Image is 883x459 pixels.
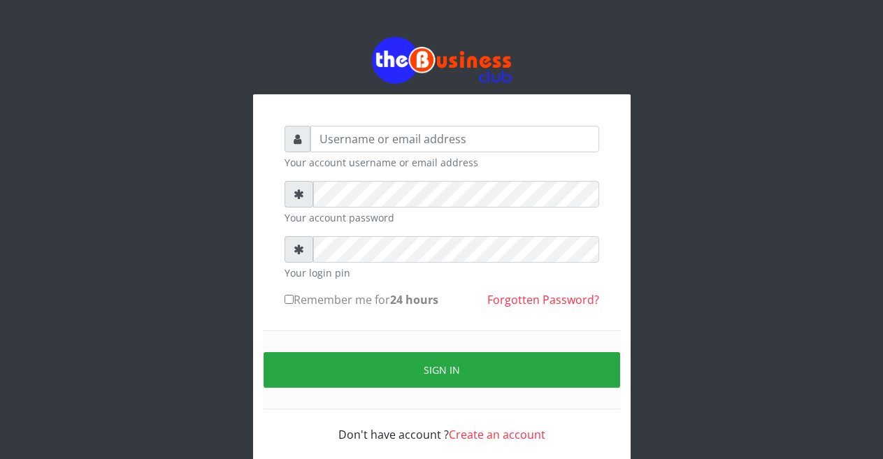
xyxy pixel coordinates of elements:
[285,210,599,225] small: Your account password
[264,352,620,388] button: Sign in
[285,295,294,304] input: Remember me for24 hours
[390,292,438,307] b: 24 hours
[285,291,438,308] label: Remember me for
[487,292,599,307] a: Forgotten Password?
[285,265,599,280] small: Your login pin
[449,427,545,442] a: Create an account
[285,409,599,443] div: Don't have account ?
[310,126,599,152] input: Username or email address
[285,155,599,170] small: Your account username or email address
